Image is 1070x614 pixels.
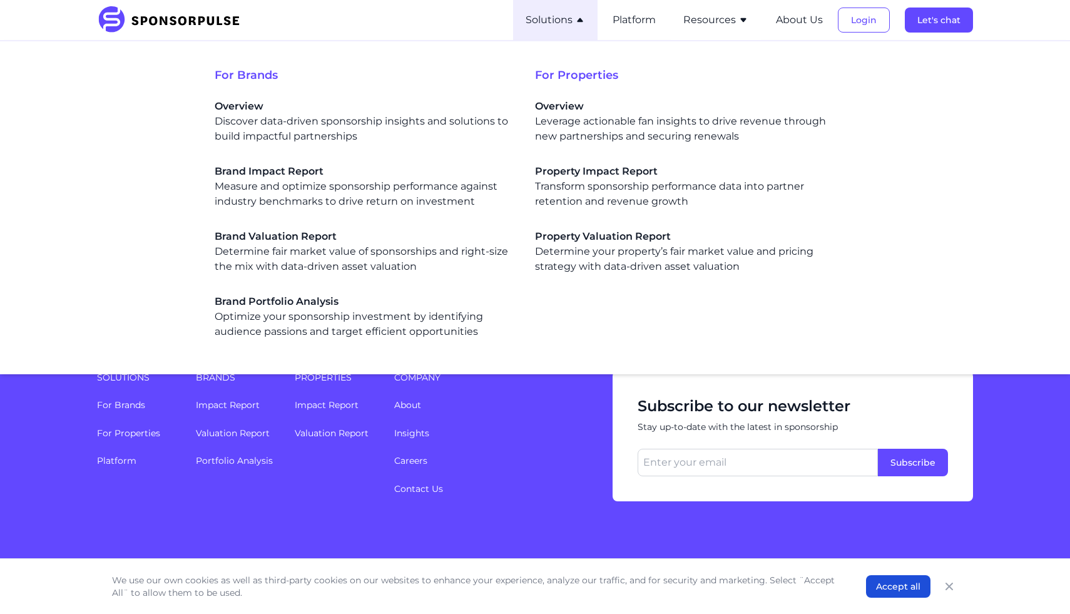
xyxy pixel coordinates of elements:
span: For Brands [215,66,535,84]
button: Subscribe [878,449,948,476]
a: Platform [97,455,136,466]
a: Brand Impact ReportMeasure and optimize sponsorship performance against industry benchmarks to dr... [215,164,515,209]
span: Brands [196,371,280,384]
button: Login [838,8,890,33]
span: Brand Impact Report [215,164,515,179]
span: Property Impact Report [535,164,835,179]
a: OverviewLeverage actionable fan insights to drive revenue through new partnerships and securing r... [535,99,835,144]
a: Brand Valuation ReportDetermine fair market value of sponsorships and right-size the mix with dat... [215,229,515,274]
div: Leverage actionable fan insights to drive revenue through new partnerships and securing renewals [535,99,835,144]
a: Platform [613,14,656,26]
input: Enter your email [638,449,878,476]
a: Login [838,14,890,26]
p: We use our own cookies as well as third-party cookies on our websites to enhance your experience,... [112,574,841,599]
div: Discover data-driven sponsorship insights and solutions to build impactful partnerships [215,99,515,144]
a: For Properties [97,427,160,439]
button: About Us [776,13,823,28]
a: Impact Report [295,399,359,411]
a: Valuation Report [196,427,270,439]
div: Transform sponsorship performance data into partner retention and revenue growth [535,164,835,209]
span: Brand Portfolio Analysis [215,294,515,309]
button: Platform [613,13,656,28]
a: Let's chat [905,14,973,26]
a: Insights [394,427,429,439]
div: Measure and optimize sponsorship performance against industry benchmarks to drive return on inves... [215,164,515,209]
div: Determine fair market value of sponsorships and right-size the mix with data-driven asset valuation [215,229,515,274]
a: Contact Us [394,483,443,494]
a: Valuation Report [295,427,369,439]
a: About [394,399,421,411]
a: Portfolio Analysis [196,455,273,466]
a: Brand Portfolio AnalysisOptimize your sponsorship investment by identifying audience passions and... [215,294,515,339]
span: Properties [295,371,379,384]
button: Accept all [866,575,930,598]
a: Property Impact ReportTransform sponsorship performance data into partner retention and revenue g... [535,164,835,209]
div: Determine your property’s fair market value and pricing strategy with data-driven asset valuation [535,229,835,274]
span: Solutions [97,371,181,384]
div: Optimize your sponsorship investment by identifying audience passions and target efficient opport... [215,294,515,339]
a: About Us [776,14,823,26]
iframe: Chat Widget [1007,554,1070,614]
span: Property Valuation Report [535,229,835,244]
span: Company [394,371,577,384]
span: Subscribe to our newsletter [638,396,948,416]
button: Resources [683,13,748,28]
span: Stay up-to-date with the latest in sponsorship [638,421,948,434]
button: Let's chat [905,8,973,33]
a: For Brands [97,399,145,411]
img: SponsorPulse [97,6,249,34]
button: Solutions [526,13,585,28]
a: Property Valuation ReportDetermine your property’s fair market value and pricing strategy with da... [535,229,835,274]
span: Overview [215,99,515,114]
span: For Properties [535,66,855,84]
a: Impact Report [196,399,260,411]
span: Brand Valuation Report [215,229,515,244]
a: Careers [394,455,427,466]
a: OverviewDiscover data-driven sponsorship insights and solutions to build impactful partnerships [215,99,515,144]
span: Overview [535,99,835,114]
button: Close [940,578,958,595]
